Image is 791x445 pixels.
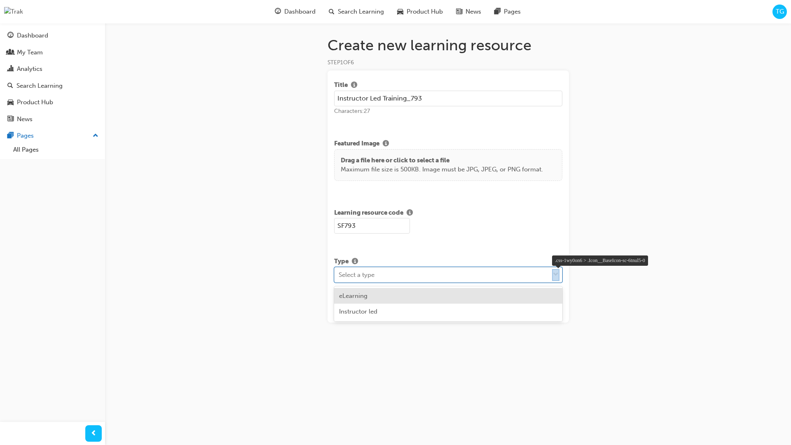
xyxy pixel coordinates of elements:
input: e.g. SF-101 [334,218,410,234]
span: car-icon [7,99,14,106]
div: Drag a file here or click to select a fileMaximum file size is 500KB. Image must be JPG, JPEG, or... [334,149,562,181]
span: up-icon [93,131,98,141]
span: Pages [504,7,521,16]
span: prev-icon [91,429,97,439]
span: search-icon [7,82,13,90]
button: Pages [3,128,102,143]
span: News [466,7,481,16]
span: chart-icon [7,66,14,73]
a: news-iconNews [449,3,488,20]
div: News [17,115,33,124]
span: Dashboard [284,7,316,16]
input: e.g. Sales Fundamentals [334,91,562,106]
img: Trak [4,7,23,16]
div: Pages [17,131,34,141]
a: guage-iconDashboard [268,3,322,20]
span: Characters: 27 [334,108,370,115]
span: info-icon [383,141,389,148]
button: DashboardMy TeamAnalyticsSearch LearningProduct HubNews [3,26,102,128]
div: Select a type [339,270,374,279]
h1: Create new learning resource [328,36,569,54]
button: Show info [349,257,361,267]
span: news-icon [456,7,462,17]
span: STEP 1 OF 6 [328,59,354,66]
a: pages-iconPages [488,3,527,20]
a: All Pages [10,143,102,156]
span: info-icon [351,82,357,89]
a: Search Learning [3,78,102,94]
span: guage-icon [275,7,281,17]
span: guage-icon [7,32,14,40]
div: My Team [17,48,43,57]
p: Maximum file size is 500KB. Image must be JPG, JPEG, or PNG format. [341,165,543,174]
div: Search Learning [16,81,63,91]
span: search-icon [329,7,335,17]
a: Product Hub [3,95,102,110]
span: Search Learning [338,7,384,16]
span: eLearning [339,292,367,300]
span: Featured Image [334,139,379,149]
span: info-icon [352,258,358,266]
p: Drag a file here or click to select a file [341,156,543,165]
span: TG [776,7,784,16]
span: people-icon [7,49,14,56]
span: pages-icon [7,132,14,140]
span: pages-icon [494,7,501,17]
span: Type [334,257,349,267]
button: Show info [379,139,392,149]
button: Show info [403,208,416,218]
span: Instructor led [339,308,377,315]
a: search-iconSearch Learning [322,3,391,20]
div: Dashboard [17,31,48,40]
span: news-icon [7,116,14,123]
a: My Team [3,45,102,60]
span: Learning resource code [334,208,403,218]
a: car-iconProduct Hub [391,3,449,20]
div: Product Hub [17,98,53,107]
button: Show info [348,80,360,91]
span: Product Hub [407,7,443,16]
div: Analytics [17,64,42,74]
span: info-icon [407,210,413,217]
a: Dashboard [3,28,102,43]
a: News [3,112,102,127]
a: Analytics [3,61,102,77]
span: car-icon [397,7,403,17]
button: TG [772,5,787,19]
span: Title [334,80,348,91]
